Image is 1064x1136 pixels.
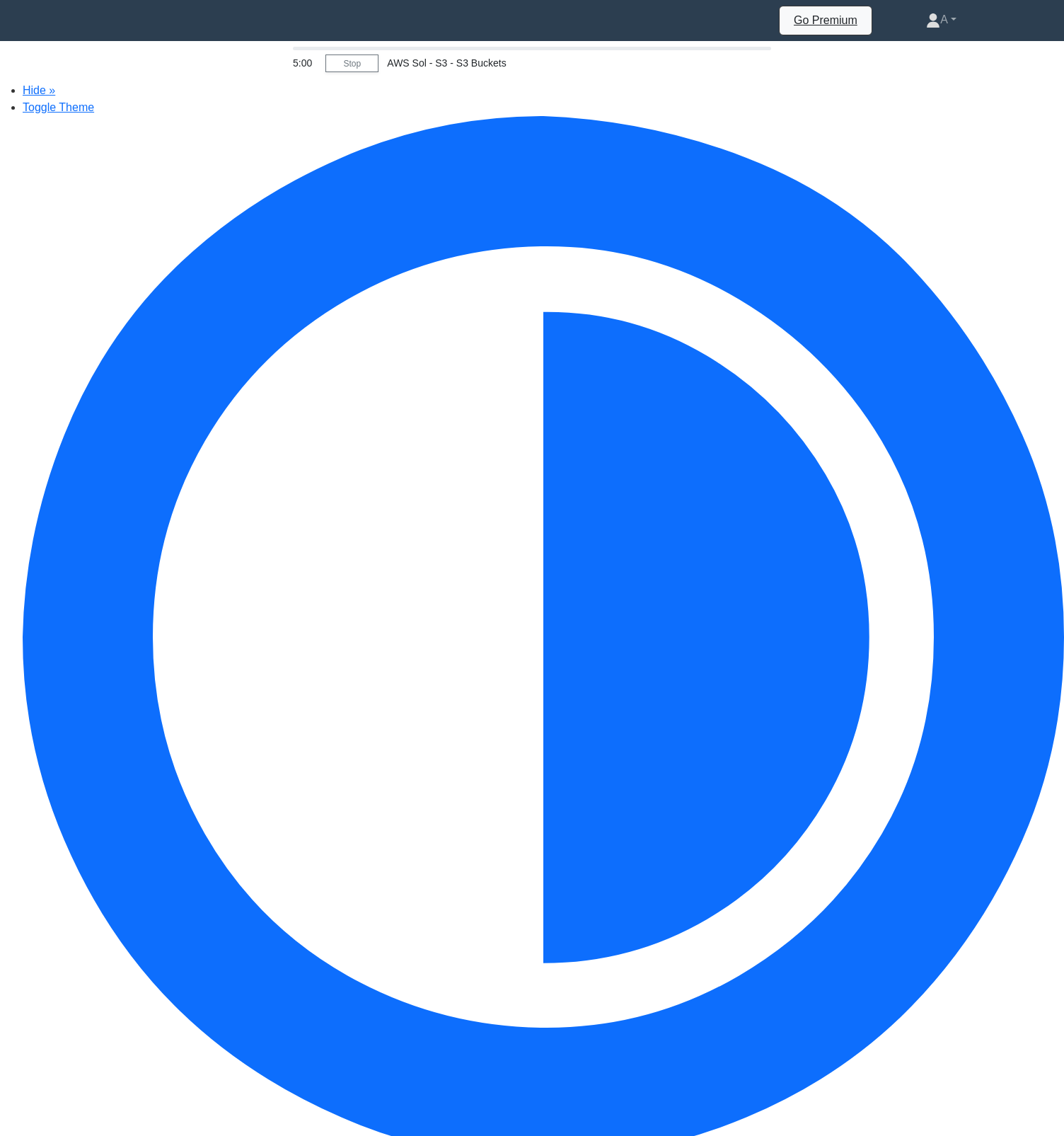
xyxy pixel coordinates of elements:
a: Stop [325,54,378,72]
a: Hide » [23,84,55,96]
div: AWS Sol - S3 - S3 Buckets [378,50,573,76]
div: 5:00 [284,50,325,76]
a: A [892,6,990,34]
a: Go Premium [785,11,866,29]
